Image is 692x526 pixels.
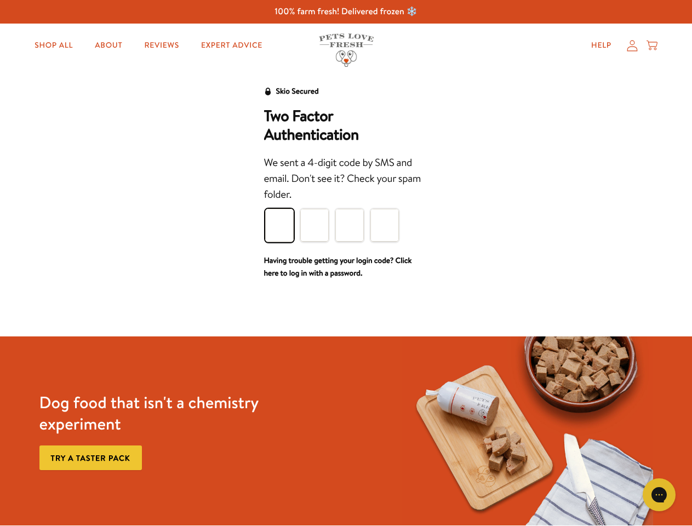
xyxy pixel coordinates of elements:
a: About [86,35,131,56]
input: Please enter your pin code [370,209,399,242]
a: Help [582,35,620,56]
img: Pets Love Fresh [319,33,374,67]
iframe: Gorgias live chat messenger [637,474,681,515]
img: Fussy [402,336,653,525]
input: Please enter your pin code [300,209,329,242]
h3: Dog food that isn't a chemistry experiment [39,392,290,434]
div: Skio Secured [276,85,319,98]
a: Having trouble getting your login code? Click here to log in with a password. [264,255,412,279]
a: Try a taster pack [39,445,142,470]
svg: Security [264,88,272,95]
a: Expert Advice [192,35,271,56]
a: Skio Secured [264,85,319,107]
a: Shop All [26,35,82,56]
input: Please enter your pin code [335,209,364,242]
input: Please enter your pin code [265,209,294,242]
a: Reviews [135,35,187,56]
h2: Two Factor Authentication [264,107,428,144]
span: We sent a 4-digit code by SMS and email. Don't see it? Check your spam folder. [264,156,421,202]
